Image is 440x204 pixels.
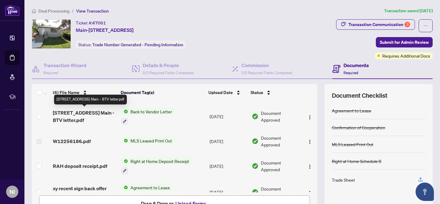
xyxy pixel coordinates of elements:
[207,103,249,130] td: [DATE]
[380,37,429,47] span: Submit for Admin Review
[50,84,118,101] th: (6) File Name
[53,162,107,170] span: RAH deposit receipt.pdf
[241,62,292,69] h4: Commission
[128,158,192,164] span: Right at Home Deposit Receipt
[336,19,415,30] button: Transaction Communication3
[128,108,174,115] span: Back to Vendor Letter
[143,70,193,75] span: 2/2 Required Fields Completed
[307,191,312,195] img: Logo
[252,163,258,169] img: Document Status
[207,153,249,179] td: [DATE]
[405,22,410,27] div: 3
[261,134,300,148] span: Document Approved
[121,108,174,125] button: Status IconBack to Vendor Letter
[32,20,71,48] img: IMG-W12256186_1.jpg
[128,137,174,144] span: MLS Leased Print Out
[348,20,410,29] div: Transaction Communication
[261,159,300,173] span: Document Approved
[121,158,128,164] img: Status Icon
[248,84,301,101] th: Status
[343,70,358,75] span: Required
[416,183,434,201] button: Open asap
[307,164,312,169] img: Logo
[121,137,128,144] img: Status Icon
[76,26,134,34] span: Main-[STREET_ADDRESS]
[53,138,91,145] span: W12256186.pdf
[43,62,86,69] h4: Transaction Wizard
[305,187,315,197] button: Logo
[251,89,263,96] span: Status
[53,109,116,124] span: [STREET_ADDRESS] Main - BTV letter.pdf
[332,124,385,131] div: Confirmation of Cooperation
[208,89,233,96] span: Upload Date
[261,110,300,123] span: Document Approved
[76,19,106,26] div: Ticket #:
[332,141,373,148] div: MLS Leased Print Out
[43,70,58,75] span: Required
[9,187,15,196] span: NI
[76,40,186,49] div: Status:
[305,111,315,121] button: Logo
[424,24,428,28] span: ellipsis
[332,158,381,164] div: Right at Home Schedule B
[307,139,312,144] img: Logo
[54,95,127,104] div: [STREET_ADDRESS] Main - BTV letter.pdf
[206,84,248,101] th: Upload Date
[128,184,172,191] span: Agreement to Lease
[332,176,355,183] div: Trade Sheet
[53,185,116,199] span: xy recent sign back offer Complete_with_Docusign_offer_Complete_with_Dpdf_[DATE] 16_17_13.pdf
[252,113,258,120] img: Document Status
[384,7,433,14] article: Transaction saved [DATE]
[121,158,192,174] button: Status IconRight at Home Deposit Receipt
[121,108,128,115] img: Status Icon
[305,161,315,171] button: Logo
[252,138,258,145] img: Document Status
[143,62,193,69] h4: Details & People
[241,70,292,75] span: 2/2 Required Fields Completed
[307,115,312,120] img: Logo
[305,136,315,146] button: Logo
[332,107,371,114] div: Agreement to Lease
[207,130,249,153] td: [DATE]
[92,20,106,26] span: 47061
[38,8,69,14] span: Deal Processing
[32,9,36,13] span: home
[252,189,258,195] img: Document Status
[261,185,300,199] span: Document Approved
[382,52,430,59] span: Requires Additional Docs
[53,89,79,96] span: (6) File Name
[76,8,109,14] span: View Transaction
[376,37,433,47] button: Submit for Admin Review
[92,42,183,47] span: Trade Number Generated - Pending Information
[5,5,20,16] img: logo
[343,62,369,69] h4: Documents
[72,7,74,14] li: /
[121,184,128,191] img: Status Icon
[332,91,387,100] span: Document Checklist
[118,84,206,101] th: Document Tag(s)
[121,137,174,144] button: Status IconMLS Leased Print Out
[121,184,204,201] button: Status IconAgreement to Lease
